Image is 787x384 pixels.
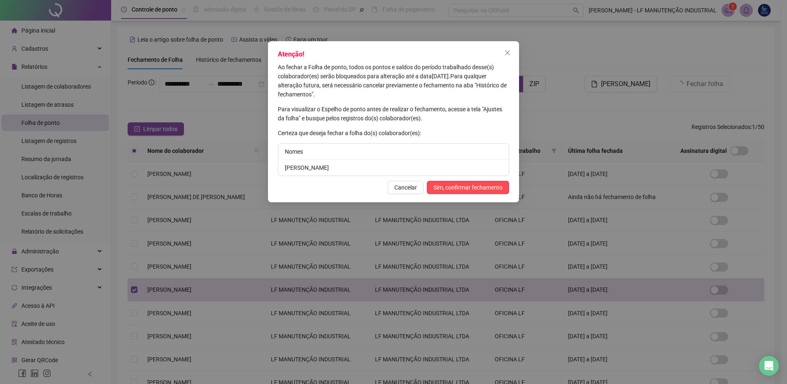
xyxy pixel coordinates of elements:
[504,49,511,56] span: close
[285,148,303,155] span: Nomes
[427,181,509,194] button: Sim, confirmar fechamento
[388,181,424,194] button: Cancelar
[278,63,509,99] p: [DATE] .
[394,183,417,192] span: Cancelar
[278,50,304,58] span: Atenção!
[278,160,509,176] li: [PERSON_NAME]
[501,46,514,59] button: Close
[759,356,779,376] div: Open Intercom Messenger
[278,73,507,98] span: Para qualquer alteração futura, será necessário cancelar previamente o fechamento na aba "Históri...
[278,106,502,122] span: Para visualizar o Espelho de ponto antes de realizar o fechamento, acesse a tela "Ajustes da folh...
[433,183,503,192] span: Sim, confirmar fechamento
[278,64,494,80] span: Ao fechar a Folha de ponto, todos os pontos e saldos do período trabalhado desse(s) colaborador(e...
[278,130,421,136] span: Certeza que deseja fechar a folha do(s) colaborador(es):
